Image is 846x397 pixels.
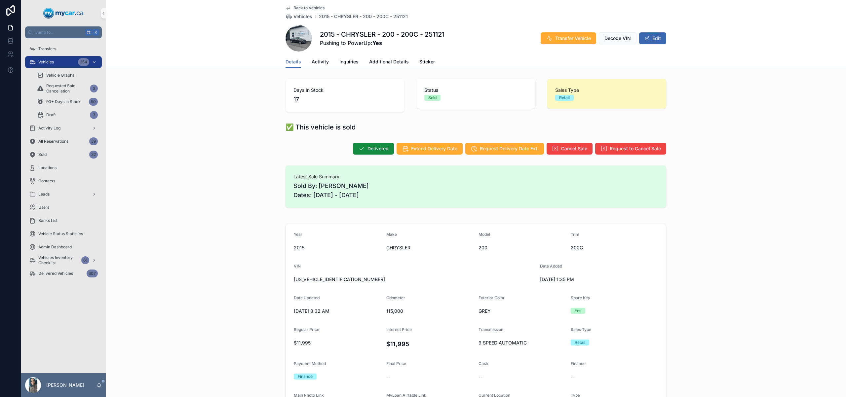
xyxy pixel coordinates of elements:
span: Jump to... [35,30,83,35]
span: Activity [312,58,329,65]
span: Request to Cancel Sale [610,145,661,152]
span: $11,995 [294,340,381,346]
a: Draft3 [33,109,102,121]
div: 50 [89,98,98,106]
span: Date Added [540,264,562,269]
a: Leads [25,188,102,200]
div: Yes [575,308,581,314]
a: 2015 - CHRYSLER - 200 - 200C - 251121 [319,13,408,20]
span: Days In Stock [293,87,397,93]
span: Payment Method [294,361,326,366]
span: Sales Type [571,327,591,332]
span: Additional Details [369,58,409,65]
a: Additional Details [369,56,409,69]
span: Cash [479,361,488,366]
a: Locations [25,162,102,174]
span: [DATE] 1:35 PM [540,276,627,283]
span: -- [479,374,482,380]
div: 3 [90,111,98,119]
a: Requested Sale Cancellation3 [33,83,102,94]
a: Vehicle Graphs [33,69,102,81]
span: 90+ Days In Stock [46,99,81,104]
a: Delivered Vehicles607 [25,268,102,279]
span: Trim [571,232,579,237]
span: Activity Log [38,126,60,131]
div: 61 [81,256,89,264]
span: Extend Delivery Date [411,145,457,152]
span: Sales Type [555,87,658,93]
span: 200C [571,244,658,251]
a: Activity Log [25,122,102,134]
span: Details [286,58,301,65]
a: Admin Dashboard [25,241,102,253]
span: Vehicles Inventory Checklist [38,255,79,266]
span: 200 [479,244,565,251]
span: [DATE] 8:32 AM [294,308,381,314]
span: Decode VIN [604,35,631,42]
span: Sold [38,152,47,157]
span: Request Delivery Date Ext. [480,145,539,152]
a: Inquiries [339,56,359,69]
h1: ✅ This vehicle is sold [286,123,356,132]
span: GREY [479,308,565,314]
span: Inquiries [339,58,359,65]
span: Transfer Vehicle [555,35,591,42]
span: Delivered Vehicles [38,271,73,276]
div: 354 [78,58,89,66]
div: 39 [89,137,98,145]
span: -- [571,374,575,380]
span: 9 SPEED AUTOMATIC [479,340,565,346]
button: Jump to...K [25,26,102,38]
a: Banks List [25,215,102,227]
span: Transmission [479,327,503,332]
button: Transfer Vehicle [541,32,596,44]
a: Vehicles [286,13,312,20]
button: Cancel Sale [547,143,593,155]
span: Banks List [38,218,58,223]
a: Details [286,56,301,68]
span: Date Updated [294,295,320,300]
span: Back to Vehicles [293,5,325,11]
div: 3 [90,85,98,92]
span: Vehicles [38,59,54,65]
span: Spare Key [571,295,590,300]
span: Internet Price [386,327,412,332]
div: scrollable content [21,38,106,288]
div: Retail [559,95,570,101]
span: Pushing to PowerUp: [320,39,444,47]
span: 17 [293,95,397,104]
span: Delivered [367,145,389,152]
span: Exterior Color [479,295,505,300]
span: Odometer [386,295,405,300]
button: Delivered [353,143,394,155]
a: Sticker [419,56,435,69]
span: Year [294,232,302,237]
a: Back to Vehicles [286,5,325,11]
span: Vehicles [293,13,312,20]
div: 607 [87,270,98,277]
button: Request Delivery Date Ext. [465,143,544,155]
strong: Yes [372,40,382,46]
a: Transfers [25,43,102,55]
span: Latest Sale Summary [293,173,658,180]
a: Sold32 [25,149,102,161]
span: K [93,30,98,35]
a: Vehicle Status Statistics [25,228,102,240]
span: Status [424,87,527,93]
span: Vehicle Graphs [46,73,74,78]
span: Make [386,232,397,237]
span: 2015 [294,244,381,251]
img: App logo [43,8,84,18]
span: Contacts [38,178,55,184]
button: Request to Cancel Sale [595,143,666,155]
span: Admin Dashboard [38,244,72,250]
span: Draft [46,112,56,118]
span: Leads [38,192,50,197]
span: Requested Sale Cancellation [46,83,87,94]
h1: 2015 - CHRYSLER - 200 - 200C - 251121 [320,30,444,39]
button: Decode VIN [599,32,636,44]
div: Sold [428,95,437,101]
button: Edit [639,32,666,44]
span: Users [38,205,49,210]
